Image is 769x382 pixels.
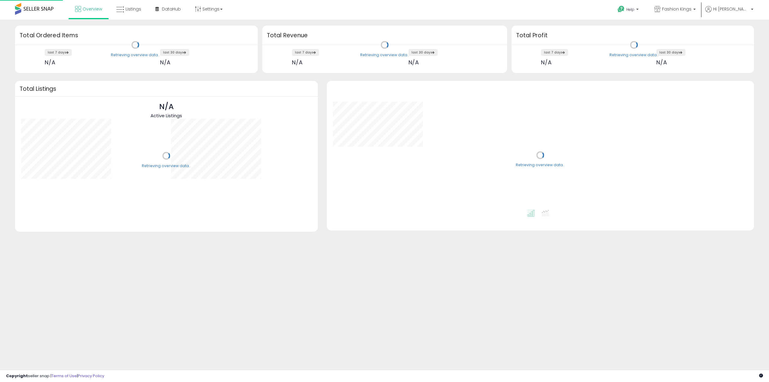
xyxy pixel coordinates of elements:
[162,6,181,12] span: DataHub
[142,163,191,169] div: Retrieving overview data..
[83,6,102,12] span: Overview
[111,52,160,58] div: Retrieving overview data..
[360,52,409,58] div: Retrieving overview data..
[626,7,634,12] span: Help
[613,1,645,20] a: Help
[609,52,658,58] div: Retrieving overview data..
[713,6,749,12] span: Hi [PERSON_NAME]
[617,5,625,13] i: Get Help
[705,6,753,20] a: Hi [PERSON_NAME]
[662,6,691,12] span: Fashion Kings
[126,6,141,12] span: Listings
[516,163,565,168] div: Retrieving overview data..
